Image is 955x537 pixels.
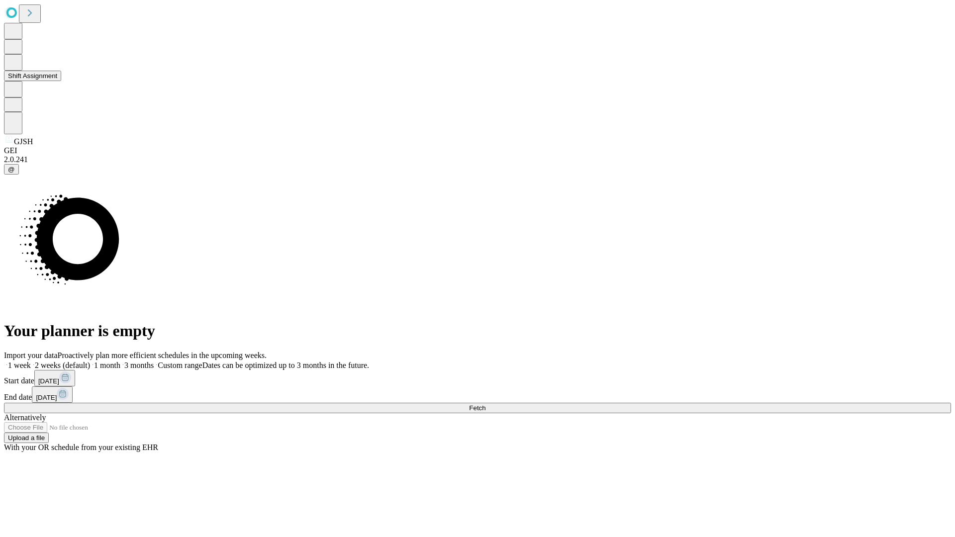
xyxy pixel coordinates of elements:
[4,386,951,403] div: End date
[58,351,267,359] span: Proactively plan more efficient schedules in the upcoming weeks.
[35,361,90,369] span: 2 weeks (default)
[4,155,951,164] div: 2.0.241
[94,361,120,369] span: 1 month
[34,370,75,386] button: [DATE]
[158,361,202,369] span: Custom range
[4,146,951,155] div: GEI
[4,413,46,422] span: Alternatively
[124,361,154,369] span: 3 months
[4,71,61,81] button: Shift Assignment
[32,386,73,403] button: [DATE]
[4,433,49,443] button: Upload a file
[8,361,31,369] span: 1 week
[4,351,58,359] span: Import your data
[202,361,369,369] span: Dates can be optimized up to 3 months in the future.
[4,443,158,451] span: With your OR schedule from your existing EHR
[469,404,485,412] span: Fetch
[4,322,951,340] h1: Your planner is empty
[14,137,33,146] span: GJSH
[8,166,15,173] span: @
[38,377,59,385] span: [DATE]
[36,394,57,401] span: [DATE]
[4,164,19,175] button: @
[4,403,951,413] button: Fetch
[4,370,951,386] div: Start date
